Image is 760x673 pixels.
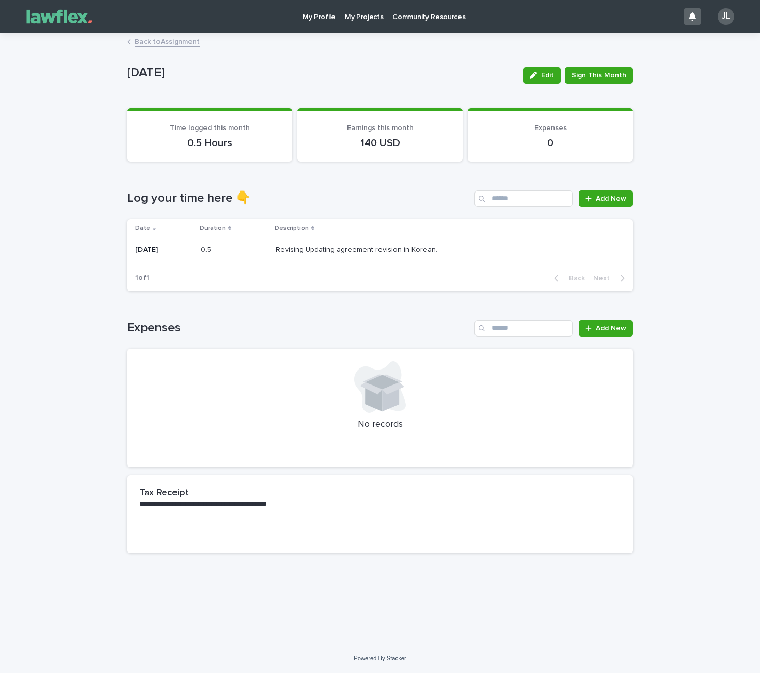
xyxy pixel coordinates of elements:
h1: Log your time here 👇 [127,191,470,206]
button: Sign This Month [565,67,633,84]
a: Back toAssignment [135,35,200,47]
p: 1 of 1 [127,265,157,291]
p: Date [135,222,150,234]
p: 0 [480,137,621,149]
span: Time logged this month [170,124,250,132]
button: Edit [523,67,561,84]
a: Add New [579,320,633,336]
p: 0.5 [201,244,213,254]
p: Revising Updating agreement revision in Korean. [276,244,439,254]
p: 140 USD [310,137,450,149]
span: Expenses [534,124,567,132]
span: Next [593,275,616,282]
button: Next [589,274,633,283]
span: Add New [596,325,626,332]
a: Powered By Stacker [354,655,406,661]
p: [DATE] [135,246,193,254]
span: Earnings this month [347,124,414,132]
span: Edit [541,72,554,79]
span: Sign This Month [572,70,626,81]
span: Add New [596,195,626,202]
p: [DATE] [127,66,515,81]
p: 0.5 Hours [139,137,280,149]
p: Description [275,222,309,234]
a: Add New [579,190,633,207]
p: - [139,522,621,533]
span: Back [563,275,585,282]
div: JL [718,8,734,25]
input: Search [474,190,573,207]
h2: Tax Receipt [139,488,189,499]
p: Duration [200,222,226,234]
tr: [DATE]0.50.5 Revising Updating agreement revision in Korean.Revising Updating agreement revision ... [127,237,633,263]
h1: Expenses [127,321,470,335]
input: Search [474,320,573,336]
button: Back [546,274,589,283]
img: Gnvw4qrBSHOAfo8VMhG6 [21,6,98,27]
p: No records [139,419,621,430]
